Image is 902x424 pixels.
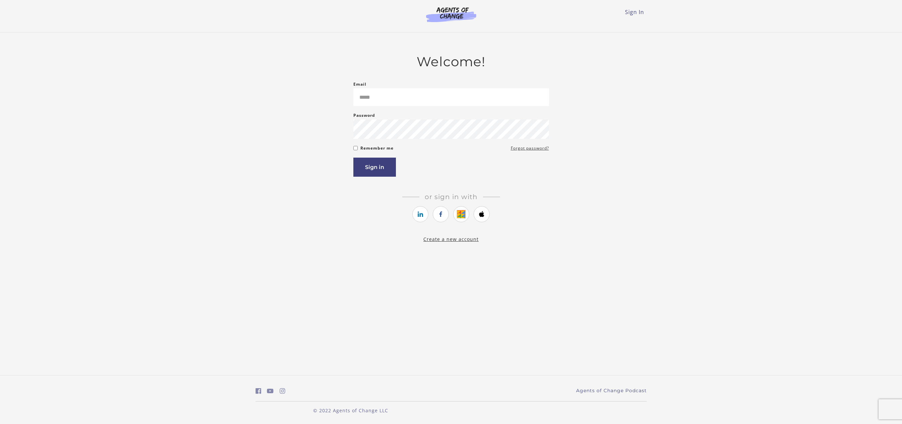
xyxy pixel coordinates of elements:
[353,54,549,70] h2: Welcome!
[267,386,274,396] a: https://www.youtube.com/c/AgentsofChangeTestPrepbyMeaganMitchell (Open in a new window)
[353,158,359,350] label: If you are a human, ignore this field
[511,144,549,152] a: Forgot password?
[625,8,644,16] a: Sign In
[256,388,261,394] i: https://www.facebook.com/groups/aswbtestprep (Open in a new window)
[256,407,446,414] p: © 2022 Agents of Change LLC
[267,388,274,394] i: https://www.youtube.com/c/AgentsofChangeTestPrepbyMeaganMitchell (Open in a new window)
[256,386,261,396] a: https://www.facebook.com/groups/aswbtestprep (Open in a new window)
[353,80,366,88] label: Email
[423,236,479,242] a: Create a new account
[474,206,490,222] a: https://courses.thinkific.com/users/auth/apple?ss%5Breferral%5D=&ss%5Buser_return_to%5D=&ss%5Bvis...
[419,7,483,22] img: Agents of Change Logo
[433,206,449,222] a: https://courses.thinkific.com/users/auth/facebook?ss%5Breferral%5D=&ss%5Buser_return_to%5D=&ss%5B...
[280,386,285,396] a: https://www.instagram.com/agentsofchangeprep/ (Open in a new window)
[360,144,394,152] label: Remember me
[353,158,396,177] button: Sign in
[419,193,483,201] span: Or sign in with
[280,388,285,394] i: https://www.instagram.com/agentsofchangeprep/ (Open in a new window)
[453,206,469,222] a: https://courses.thinkific.com/users/auth/google?ss%5Breferral%5D=&ss%5Buser_return_to%5D=&ss%5Bvi...
[353,111,375,119] label: Password
[576,387,647,394] a: Agents of Change Podcast
[412,206,428,222] a: https://courses.thinkific.com/users/auth/linkedin?ss%5Breferral%5D=&ss%5Buser_return_to%5D=&ss%5B...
